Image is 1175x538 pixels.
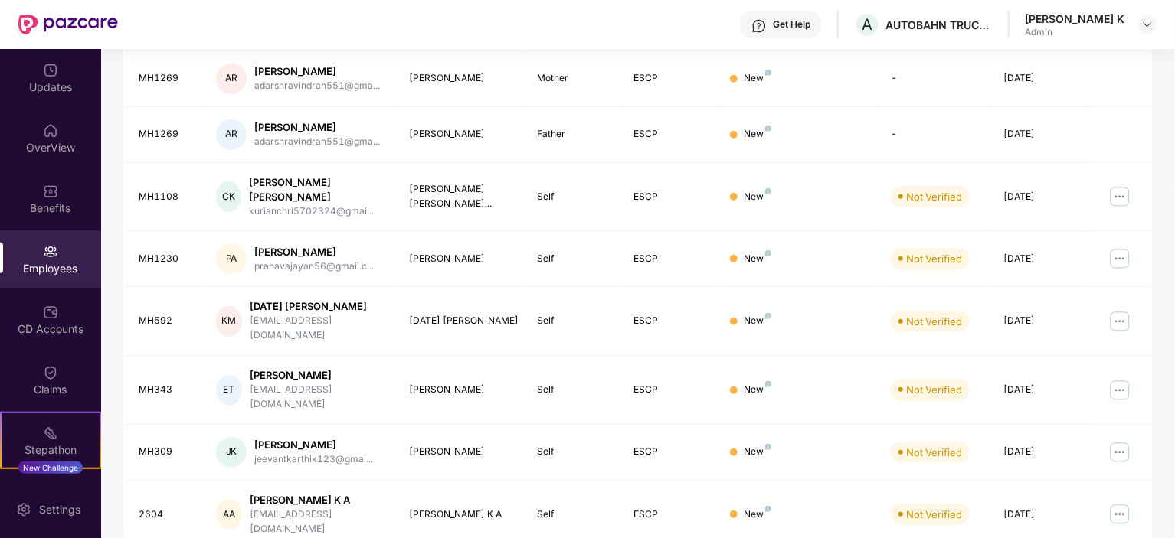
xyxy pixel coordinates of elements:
div: adarshravindran551@gma... [254,135,380,149]
img: svg+xml;base64,PHN2ZyB4bWxucz0iaHR0cDovL3d3dy53My5vcmcvMjAwMC9zdmciIHdpZHRoPSI4IiBoZWlnaHQ9IjgiIH... [765,188,771,194]
div: [PERSON_NAME] [PERSON_NAME] [249,175,385,204]
div: Stepathon [2,442,100,458]
div: Self [538,252,610,266]
div: MH309 [139,445,191,459]
div: [PERSON_NAME] [409,445,513,459]
img: svg+xml;base64,PHN2ZyB4bWxucz0iaHR0cDovL3d3dy53My5vcmcvMjAwMC9zdmciIHdpZHRoPSI4IiBoZWlnaHQ9IjgiIH... [765,313,771,319]
div: [PERSON_NAME] K A [409,507,513,522]
div: Self [538,314,610,328]
img: svg+xml;base64,PHN2ZyB4bWxucz0iaHR0cDovL3d3dy53My5vcmcvMjAwMC9zdmciIHdpZHRoPSI4IiBoZWlnaHQ9IjgiIH... [765,250,771,256]
div: Self [538,383,610,397]
div: [EMAIL_ADDRESS][DOMAIN_NAME] [250,383,385,412]
div: kurianchri5702324@gmai... [249,204,385,219]
span: A [862,15,873,34]
div: [DATE] [PERSON_NAME] [250,299,385,314]
div: ESCP [634,445,706,459]
div: MH1108 [139,190,191,204]
div: JK [216,437,247,468]
div: [PERSON_NAME] [PERSON_NAME]... [409,182,513,211]
div: Self [538,445,610,459]
div: Mother [538,71,610,86]
div: [PERSON_NAME] [409,71,513,86]
div: MH1230 [139,252,191,266]
div: [DATE] [1003,71,1075,86]
div: Not Verified [906,189,962,204]
div: ESCP [634,71,706,86]
div: [PERSON_NAME] [254,120,380,135]
div: pranavajayan56@gmail.c... [254,259,374,274]
div: [DATE] [1003,314,1075,328]
div: Father [538,127,610,142]
div: [EMAIL_ADDRESS][DOMAIN_NAME] [250,314,385,343]
div: [PERSON_NAME] [409,383,513,397]
div: MH343 [139,383,191,397]
img: svg+xml;base64,PHN2ZyBpZD0iQ2xhaW0iIHhtbG5zPSJodHRwOi8vd3d3LnczLm9yZy8yMDAwL3N2ZyIgd2lkdGg9IjIwIi... [43,365,58,380]
div: Not Verified [906,507,962,522]
img: svg+xml;base64,PHN2ZyB4bWxucz0iaHR0cDovL3d3dy53My5vcmcvMjAwMC9zdmciIHdpZHRoPSI4IiBoZWlnaHQ9IjgiIH... [765,70,771,76]
div: [PERSON_NAME] [254,64,380,79]
div: AA [216,499,242,530]
div: ESCP [634,190,706,204]
div: [PERSON_NAME] [409,127,513,142]
img: svg+xml;base64,PHN2ZyBpZD0iU2V0dGluZy0yMHgyMCIgeG1sbnM9Imh0dHA6Ly93d3cudzMub3JnLzIwMDAvc3ZnIiB3aW... [16,502,31,517]
img: svg+xml;base64,PHN2ZyBpZD0iRHJvcGRvd24tMzJ4MzIiIHhtbG5zPSJodHRwOi8vd3d3LnczLm9yZy8yMDAwL3N2ZyIgd2... [1141,18,1154,31]
div: ESCP [634,252,706,266]
div: New [744,445,771,459]
div: Admin [1025,26,1124,38]
div: New [744,314,771,328]
img: svg+xml;base64,PHN2ZyBpZD0iQmVuZWZpdHMiIHhtbG5zPSJodHRwOi8vd3d3LnczLm9yZy8yMDAwL3N2ZyIgd2lkdGg9Ij... [43,184,58,199]
div: [PERSON_NAME] [409,252,513,266]
div: Not Verified [906,314,962,329]
div: ET [216,375,242,406]
div: [DATE] [1003,127,1075,142]
div: 2604 [139,507,191,522]
div: MH1269 [139,71,191,86]
td: - [879,107,991,163]
div: jeevantkarthik123@gmai... [254,452,373,467]
img: manageButton [1108,246,1132,271]
div: [EMAIL_ADDRESS][DOMAIN_NAME] [250,507,385,536]
img: svg+xml;base64,PHN2ZyB4bWxucz0iaHR0cDovL3d3dy53My5vcmcvMjAwMC9zdmciIHdpZHRoPSI4IiBoZWlnaHQ9IjgiIH... [765,506,771,512]
div: Not Verified [906,251,962,266]
div: [DATE] [1003,190,1075,204]
div: AUTOBAHN TRUCKING [885,18,993,32]
div: Self [538,507,610,522]
img: svg+xml;base64,PHN2ZyBpZD0iQ0RfQWNjb3VudHMiIGRhdGEtbmFtZT0iQ0QgQWNjb3VudHMiIHhtbG5zPSJodHRwOi8vd3... [43,305,58,320]
img: manageButton [1108,378,1132,403]
div: Settings [34,502,85,517]
div: KM [216,306,242,337]
img: svg+xml;base64,PHN2ZyB4bWxucz0iaHR0cDovL3d3dy53My5vcmcvMjAwMC9zdmciIHdpZHRoPSI4IiBoZWlnaHQ9IjgiIH... [765,126,771,132]
div: ESCP [634,314,706,328]
div: Not Verified [906,382,962,397]
div: MH1269 [139,127,191,142]
img: svg+xml;base64,PHN2ZyB4bWxucz0iaHR0cDovL3d3dy53My5vcmcvMjAwMC9zdmciIHdpZHRoPSI4IiBoZWlnaHQ9IjgiIH... [765,444,771,450]
div: PA [216,243,247,274]
img: New Pazcare Logo [18,15,118,34]
div: New [744,383,771,397]
img: svg+xml;base64,PHN2ZyBpZD0iRW1wbG95ZWVzIiB4bWxucz0iaHR0cDovL3d3dy53My5vcmcvMjAwMC9zdmciIHdpZHRoPS... [43,244,58,259]
div: [DATE] [1003,383,1075,397]
div: Get Help [773,18,810,31]
div: New [744,71,771,86]
div: CK [216,181,241,212]
div: ESCP [634,383,706,397]
img: svg+xml;base64,PHN2ZyB4bWxucz0iaHR0cDovL3d3dy53My5vcmcvMjAwMC9zdmciIHdpZHRoPSIyMSIgaGVpZ2h0PSIyMC... [43,426,58,441]
div: ESCP [634,127,706,142]
div: Self [538,190,610,204]
div: [PERSON_NAME] [254,438,373,452]
img: manageButton [1108,440,1132,465]
img: manageButton [1108,184,1132,209]
img: svg+xml;base64,PHN2ZyBpZD0iSGVscC0zMngzMiIgeG1sbnM9Imh0dHA6Ly93d3cudzMub3JnLzIwMDAvc3ZnIiB3aWR0aD... [751,18,767,34]
div: New Challenge [18,461,83,474]
div: AR [216,119,247,150]
div: New [744,127,771,142]
div: New [744,190,771,204]
div: adarshravindran551@gma... [254,79,380,93]
div: [DATE] [1003,507,1075,522]
div: New [744,252,771,266]
div: [DATE] [1003,252,1075,266]
div: [DATE] [1003,445,1075,459]
div: [PERSON_NAME] K A [250,493,385,507]
div: New [744,507,771,522]
img: manageButton [1108,502,1132,527]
